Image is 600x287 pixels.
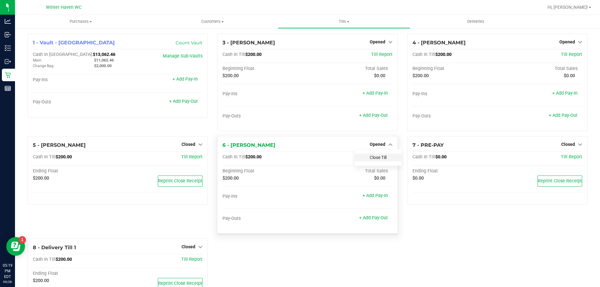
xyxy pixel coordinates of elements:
span: Cash In Till [412,154,435,160]
iframe: Resource center [6,237,25,256]
a: + Add Pay-In [172,77,198,82]
div: Pay-Outs [412,113,497,119]
span: Purchases [15,19,146,24]
a: Close Till [370,155,387,160]
span: $2,000.00 [94,63,112,68]
span: Opened [559,39,575,44]
a: + Add Pay-Out [359,215,388,220]
inline-svg: Retail [5,72,11,78]
span: $200.00 [245,154,262,160]
span: Main: [33,58,42,62]
div: Total Sales [497,66,582,72]
a: + Add Pay-In [362,193,388,198]
a: Deliveries [410,15,542,28]
span: Change Bag: [33,64,54,68]
div: Ending Float [33,271,118,276]
span: Reprint Close Receipt [158,281,202,286]
div: Pay-Outs [222,216,307,221]
span: $200.00 [435,52,452,57]
span: $0.00 [435,154,447,160]
span: $200.00 [56,257,72,262]
span: Reprint Close Receipt [158,178,202,184]
a: Manage Sub-Vaults [163,53,202,59]
span: 7 - PRE-PAY [412,142,444,148]
inline-svg: Outbound [5,58,11,65]
span: Cash In Till [412,52,435,57]
a: Till Report [181,257,202,262]
span: Closed [182,244,195,249]
div: Beginning Float [222,168,307,174]
button: Reprint Close Receipt [158,176,202,187]
span: Cash In Till [33,257,56,262]
span: $200.00 [222,176,239,181]
span: $0.00 [412,176,424,181]
span: Cash In [GEOGRAPHIC_DATA]: [33,52,93,57]
span: $0.00 [374,176,385,181]
span: Cash In Till [33,154,56,160]
div: Pay-Outs [33,99,118,105]
span: 8 - Delivery Till 1 [33,245,76,250]
span: Tills [278,19,410,24]
span: $200.00 [245,52,262,57]
iframe: Resource center unread badge [18,236,26,244]
span: $200.00 [33,176,49,181]
span: Reprint Close Receipt [538,178,582,184]
div: Beginning Float [412,66,497,72]
span: Deliveries [459,19,493,24]
span: Customers [147,19,278,24]
a: Till Report [561,52,582,57]
inline-svg: Inbound [5,32,11,38]
span: Hi, [PERSON_NAME]! [547,5,588,10]
span: Cash In Till [222,154,245,160]
button: Reprint Close Receipt [537,176,582,187]
a: Till Report [561,154,582,160]
a: + Add Pay-Out [169,99,198,104]
a: + Add Pay-In [362,91,388,96]
span: Closed [561,142,575,147]
div: Total Sales [307,168,392,174]
a: Till Report [181,154,202,160]
inline-svg: Reports [5,85,11,92]
div: Pay-Outs [222,113,307,119]
span: 1 - Vault - [GEOGRAPHIC_DATA] [33,40,115,46]
div: Pay-Ins [222,91,307,97]
a: Count Vault [176,40,202,46]
p: 09/28 [3,280,12,284]
div: Beginning Float [222,66,307,72]
a: Purchases [15,15,147,28]
div: Pay-Ins [33,77,118,83]
span: Cash In Till [222,52,245,57]
span: 3 - [PERSON_NAME] [222,40,275,46]
a: Till Report [371,52,392,57]
span: $200.00 [222,73,239,78]
inline-svg: Inventory [5,45,11,51]
div: Ending Float [412,168,497,174]
div: Ending Float [33,168,118,174]
span: Opened [370,39,385,44]
span: $13,062.46 [93,52,115,57]
span: Winter Haven WC [46,5,82,10]
span: $11,062.46 [94,58,114,62]
div: Total Sales [307,66,392,72]
div: Pay-Ins [222,194,307,199]
span: 5 - [PERSON_NAME] [33,142,86,148]
a: Customers [147,15,278,28]
span: Closed [182,142,195,147]
a: Tills [278,15,410,28]
span: $0.00 [564,73,575,78]
p: 05:19 PM EDT [3,263,12,280]
span: 4 - [PERSON_NAME] [412,40,466,46]
a: + Add Pay-Out [359,113,388,118]
span: 6 - [PERSON_NAME] [222,142,275,148]
inline-svg: Analytics [5,18,11,24]
span: $200.00 [33,278,49,283]
span: Opened [370,142,385,147]
a: + Add Pay-In [552,91,577,96]
a: + Add Pay-Out [549,113,577,118]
